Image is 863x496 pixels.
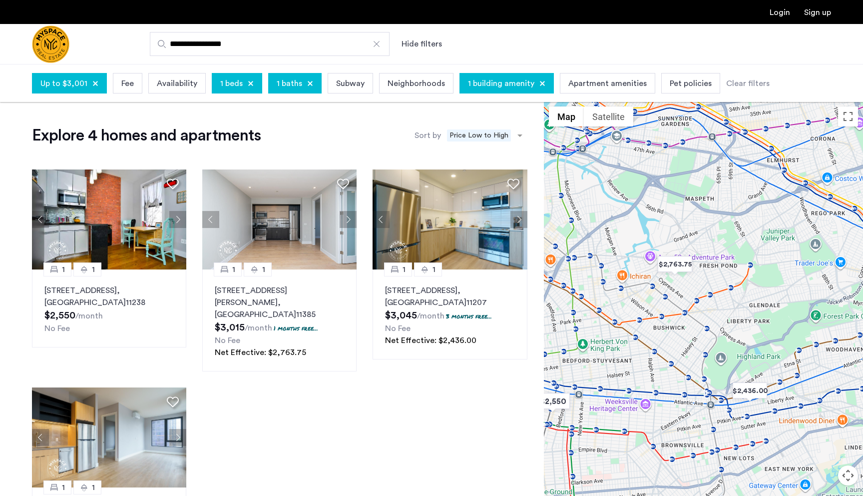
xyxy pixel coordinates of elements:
span: 1 [92,263,95,275]
span: Up to $3,001 [40,77,87,89]
a: Registration [804,8,831,16]
span: 1 [62,481,65,493]
span: Apartment amenities [568,77,647,89]
button: Map camera controls [838,465,858,485]
span: Neighborhoods [388,77,445,89]
label: Sort by [415,129,441,141]
span: No Fee [215,336,240,344]
ng-select: sort-apartment [443,126,527,144]
div: $2,550 [531,390,574,412]
button: Previous apartment [32,211,49,228]
span: $3,045 [385,310,417,320]
span: 1 baths [277,77,302,89]
span: 1 [403,263,406,275]
span: 1 beds [220,77,243,89]
button: Next apartment [169,429,186,446]
img: 22_638436060132592220.png [32,169,187,269]
span: Net Effective: $2,436.00 [385,336,476,344]
a: Login [770,8,790,16]
button: Next apartment [510,211,527,228]
button: Toggle fullscreen view [838,106,858,126]
sub: /month [417,312,444,320]
span: 1 [92,481,95,493]
span: Fee [121,77,134,89]
button: Show or hide filters [402,38,442,50]
button: Show street map [549,106,584,126]
span: Subway [336,77,365,89]
div: Clear filters [726,77,770,89]
span: $2,550 [44,310,75,320]
span: 1 [232,263,235,275]
p: [STREET_ADDRESS] 11207 [385,284,514,308]
span: Pet policies [670,77,712,89]
img: 1997_638519966982966758.png [32,387,187,487]
input: Apartment Search [150,32,390,56]
span: Net Effective: $2,763.75 [215,348,306,356]
span: $3,015 [215,322,245,332]
button: Next apartment [340,211,357,228]
span: Price Low to High [447,129,511,141]
span: 1 building amenity [468,77,534,89]
p: 3 months free... [446,312,492,320]
a: Cazamio Logo [32,25,69,63]
span: Availability [157,77,197,89]
sub: /month [245,324,272,332]
a: 11[STREET_ADDRESS][PERSON_NAME], [GEOGRAPHIC_DATA]113851 months free...No FeeNet Effective: $2,76... [202,269,357,371]
p: [STREET_ADDRESS] 11238 [44,284,174,308]
p: 1 months free... [274,324,318,332]
a: 11[STREET_ADDRESS], [GEOGRAPHIC_DATA]112073 months free...No FeeNet Effective: $2,436.00 [373,269,527,359]
button: Previous apartment [32,429,49,446]
sub: /month [75,312,103,320]
span: 1 [62,263,65,275]
button: Previous apartment [373,211,390,228]
img: 1997_638519002728363670.png [373,169,527,269]
span: No Fee [44,324,70,332]
button: Next apartment [169,211,186,228]
button: Previous apartment [202,211,219,228]
a: 11[STREET_ADDRESS], [GEOGRAPHIC_DATA]11238No Fee [32,269,186,347]
div: $2,763.75 [654,253,696,275]
span: 1 [432,263,435,275]
h1: Explore 4 homes and apartments [32,125,261,145]
img: logo [32,25,69,63]
span: No Fee [385,324,411,332]
div: $2,436.00 [729,379,771,402]
span: 1 [262,263,265,275]
p: [STREET_ADDRESS][PERSON_NAME] 11385 [215,284,344,320]
img: 1996_638385349928438804.png [202,169,357,269]
button: Show satellite imagery [584,106,633,126]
